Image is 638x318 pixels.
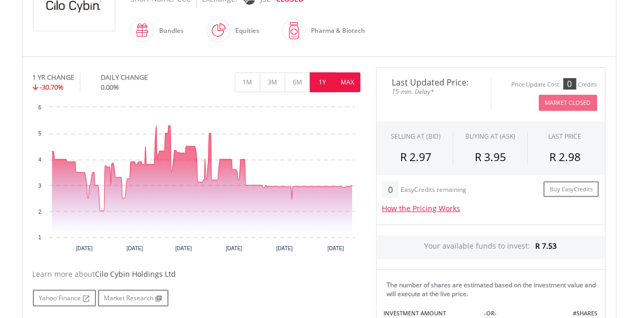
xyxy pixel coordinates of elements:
div: 0 [382,181,399,198]
text: 5 [38,131,41,137]
span: 0.00% [101,82,119,92]
text: 3 [38,183,41,189]
a: Market Research [98,290,168,307]
div: Learn more about [33,269,360,279]
svg: Interactive chart [33,102,360,259]
div: Your available funds to invest: [377,236,605,259]
span: -30.70% [40,82,64,92]
label: INVESTMENT AMOUNT [384,309,447,317]
span: R 7.53 [536,241,557,251]
span: R 2.97 [400,150,431,164]
span: 15-min. Delay* [384,87,483,96]
span: Cilo Cybin Holdings Ltd [95,269,176,279]
div: 0 [563,78,576,90]
div: Equities [231,18,260,43]
button: 1Y [310,72,335,92]
button: MAX [335,72,360,92]
span: BUYING AT (ASK) [465,132,515,141]
text: 6 [38,105,41,111]
button: 1M [235,72,260,92]
text: 2 [38,209,41,215]
span: R 3.95 [475,150,506,164]
div: LAST PRICE [549,132,582,141]
button: 6M [285,72,310,92]
div: EasyCredits remaining [401,186,466,195]
a: Buy EasyCredits [544,181,599,198]
div: DAILY CHANGE [101,72,183,82]
div: Credits [579,81,597,89]
span: Last Updated Price: [384,78,483,87]
a: How the Pricing Works [382,203,461,213]
text: [DATE] [76,246,92,251]
label: -OR- [484,309,497,317]
text: [DATE] [276,246,293,251]
button: Market Closed [539,95,597,111]
div: Chart. Highcharts interactive chart. [33,102,360,259]
div: Price Update Cost: [512,81,561,89]
text: 4 [38,157,41,163]
div: 1 YR CHANGE [33,72,75,82]
label: #SHARES [573,309,597,317]
div: SELLING AT (BID) [391,132,441,141]
a: Yahoo Finance [33,290,96,307]
div: Bundles [154,18,184,43]
text: 1 [38,235,41,240]
text: [DATE] [328,246,344,251]
text: [DATE] [225,246,242,251]
span: R 2.98 [549,150,581,164]
button: 3M [260,72,285,92]
div: The number of shares are estimated based on the investment value and will execute at the live price. [387,280,601,298]
text: [DATE] [126,246,143,251]
div: Pharma & Biotech [306,18,366,43]
text: [DATE] [175,246,192,251]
